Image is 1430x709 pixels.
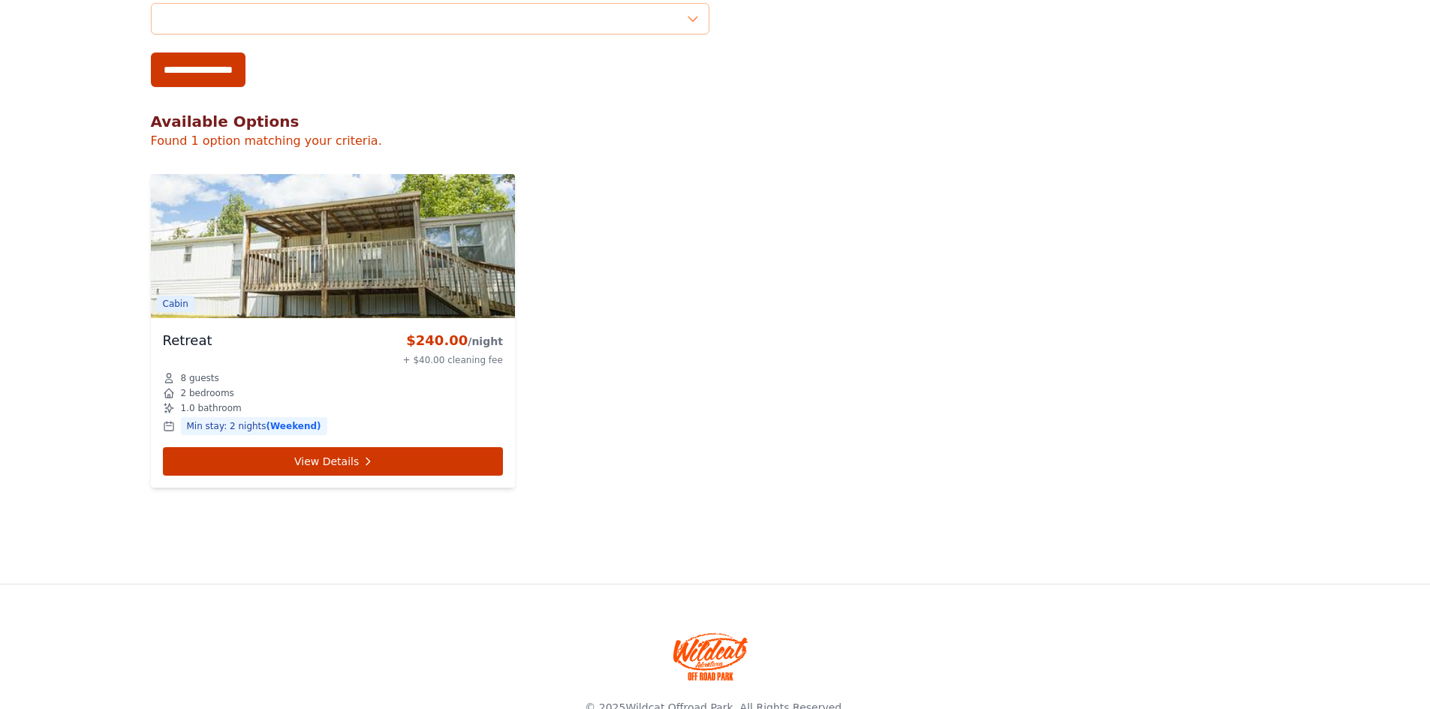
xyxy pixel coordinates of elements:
a: View Details [163,447,503,476]
span: /night [468,335,503,347]
h3: Retreat [163,330,212,351]
span: (Weekend) [266,421,321,431]
span: Cabin [157,296,194,312]
h2: Available Options [151,111,1280,132]
div: $240.00 [403,330,503,351]
span: Min stay: 2 nights [181,417,327,435]
span: 8 guests [181,372,219,384]
p: Found 1 option matching your criteria. [151,132,1280,150]
span: 1.0 bathroom [181,402,242,414]
img: Wildcat Offroad park [673,632,748,680]
div: + $40.00 cleaning fee [403,354,503,366]
img: Retreat [151,174,515,318]
span: 2 bedrooms [181,387,234,399]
